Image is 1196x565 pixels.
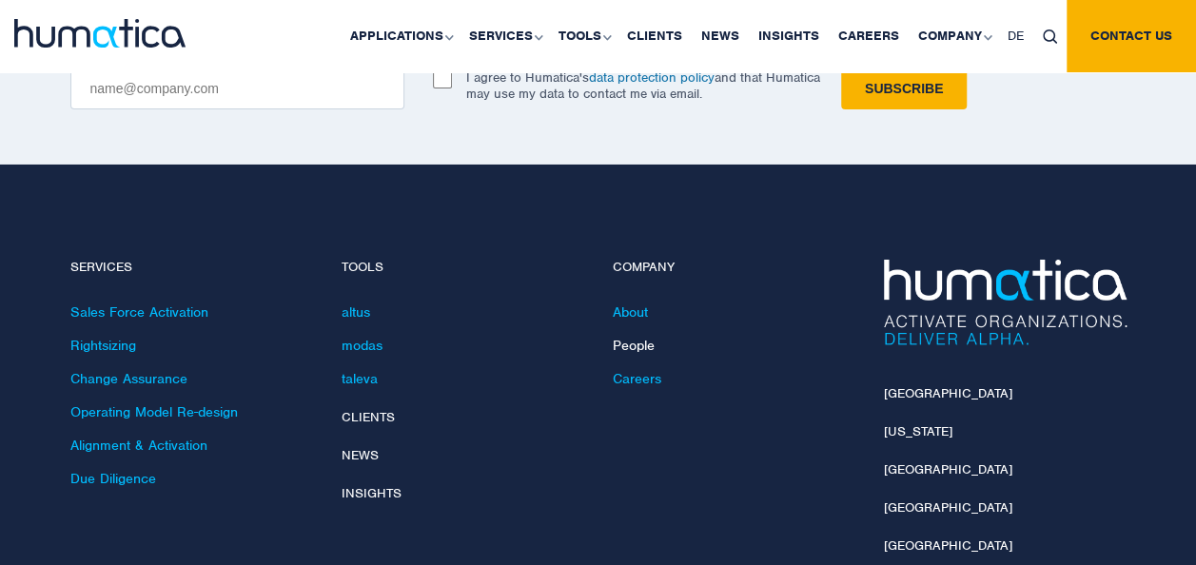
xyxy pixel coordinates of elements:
a: About [613,303,648,321]
a: [US_STATE] [884,423,952,439]
h4: Tools [342,260,584,276]
a: Insights [342,485,402,501]
input: I agree to Humatica'sdata protection policyand that Humatica may use my data to contact me via em... [433,69,452,88]
a: News [342,447,379,463]
a: modas [342,337,382,354]
a: taleva [342,370,378,387]
a: data protection policy [589,69,715,86]
h4: Company [613,260,855,276]
a: Clients [342,409,395,425]
a: [GEOGRAPHIC_DATA] [884,537,1012,554]
img: logo [14,19,186,48]
a: [GEOGRAPHIC_DATA] [884,461,1012,477]
a: Careers [613,370,661,387]
span: DE [1008,28,1024,44]
input: Subscribe [841,68,967,109]
a: Sales Force Activation [70,303,208,321]
p: I agree to Humatica's and that Humatica may use my data to contact me via email. [466,69,820,102]
a: [GEOGRAPHIC_DATA] [884,499,1012,516]
a: Operating Model Re-design [70,403,238,420]
a: Change Assurance [70,370,187,387]
a: People [613,337,655,354]
a: Alignment & Activation [70,437,207,454]
input: name@company.com [70,68,404,109]
a: [GEOGRAPHIC_DATA] [884,385,1012,401]
a: Rightsizing [70,337,136,354]
a: altus [342,303,370,321]
img: Humatica [884,260,1127,345]
a: Due Diligence [70,470,156,487]
h4: Services [70,260,313,276]
img: search_icon [1043,29,1057,44]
